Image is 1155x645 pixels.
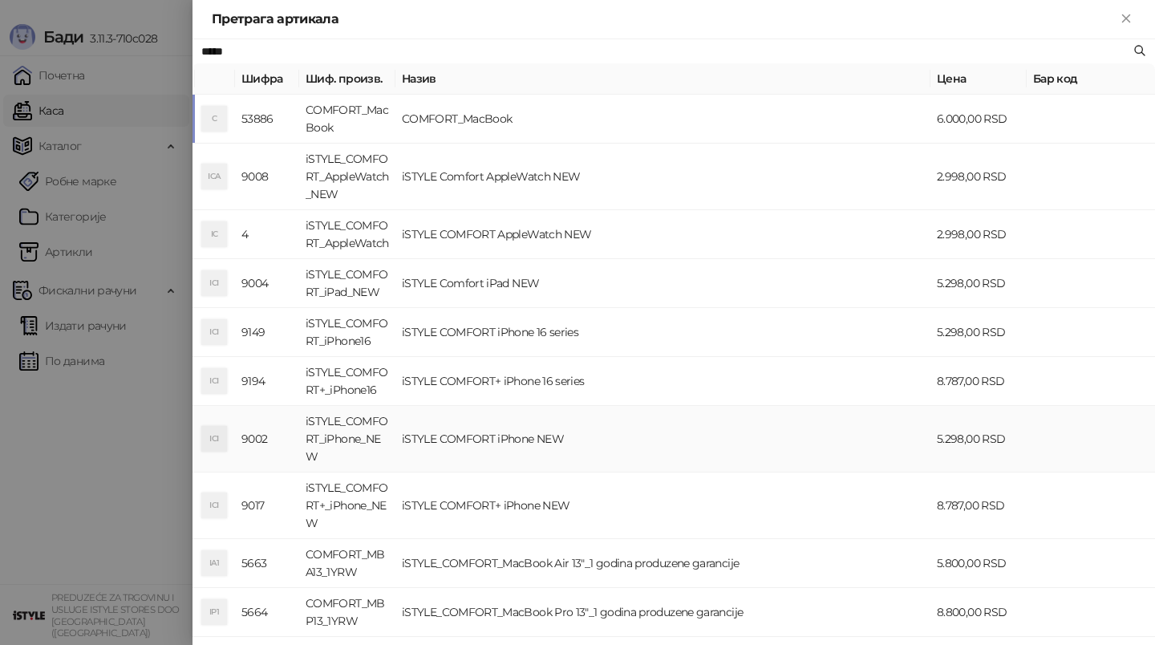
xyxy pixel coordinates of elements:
div: Претрага артикала [212,10,1116,29]
td: iSTYLE_COMFORT_iPad_NEW [299,259,395,308]
td: 2.998,00 RSD [930,144,1027,210]
td: COMFORT_MBA13_1YRW [299,539,395,588]
div: ICI [201,368,227,394]
td: iSTYLE COMFORT AppleWatch NEW [395,210,930,259]
td: iSTYLE_COMFORT_MacBook Pro 13"_1 godina produzene garancije [395,588,930,637]
div: ICI [201,319,227,345]
td: 8.800,00 RSD [930,588,1027,637]
div: C [201,106,227,132]
th: Шифра [235,63,299,95]
td: 9004 [235,259,299,308]
td: iSTYLE COMFORT iPhone 16 series [395,308,930,357]
td: iSTYLE_COMFORT_iPhone_NEW [299,406,395,473]
div: ICA [201,164,227,189]
div: ICI [201,426,227,452]
td: 53886 [235,95,299,144]
td: iSTYLE COMFORT+ iPhone 16 series [395,357,930,406]
td: 5664 [235,588,299,637]
td: iSTYLE_COMFORT+_iPhone_NEW [299,473,395,539]
div: ICI [201,270,227,296]
div: ICI [201,493,227,518]
td: 5.800,00 RSD [930,539,1027,588]
td: 4 [235,210,299,259]
td: COMFORT_MacBook [299,95,395,144]
td: iSTYLE Comfort iPad NEW [395,259,930,308]
td: 8.787,00 RSD [930,357,1027,406]
td: iSTYLE_COMFORT_iPhone16 [299,308,395,357]
th: Шиф. произв. [299,63,395,95]
td: 5.298,00 RSD [930,406,1027,473]
td: 8.787,00 RSD [930,473,1027,539]
button: Close [1116,10,1136,29]
div: IC [201,221,227,247]
td: 5663 [235,539,299,588]
td: iSTYLE COMFORT iPhone NEW [395,406,930,473]
td: 9149 [235,308,299,357]
td: COMFORT_MacBook [395,95,930,144]
td: COMFORT_MBP13_1YRW [299,588,395,637]
td: 5.298,00 RSD [930,259,1027,308]
td: iSTYLE_COMFORT_AppleWatch [299,210,395,259]
td: iSTYLE Comfort AppleWatch NEW [395,144,930,210]
th: Цена [930,63,1027,95]
td: 9002 [235,406,299,473]
div: IP1 [201,599,227,625]
td: iSTYLE_COMFORT+_iPhone16 [299,357,395,406]
td: 9008 [235,144,299,210]
th: Бар код [1027,63,1155,95]
td: iSTYLE COMFORT+ iPhone NEW [395,473,930,539]
td: iSTYLE_COMFORT_AppleWatch_NEW [299,144,395,210]
div: IA1 [201,550,227,576]
td: 2.998,00 RSD [930,210,1027,259]
td: 5.298,00 RSD [930,308,1027,357]
td: 6.000,00 RSD [930,95,1027,144]
th: Назив [395,63,930,95]
td: 9194 [235,357,299,406]
td: 9017 [235,473,299,539]
td: iSTYLE_COMFORT_MacBook Air 13"_1 godina produzene garancije [395,539,930,588]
